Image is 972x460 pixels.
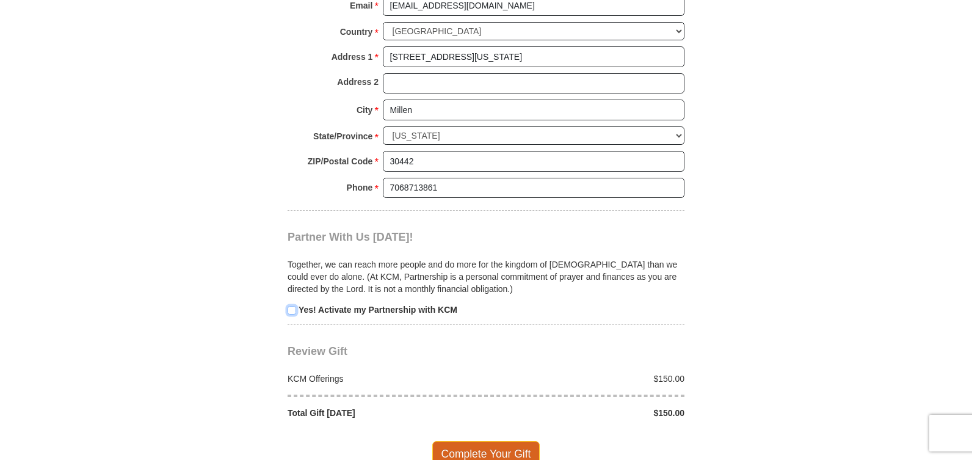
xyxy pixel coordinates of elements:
strong: Country [340,23,373,40]
strong: Address 2 [337,73,379,90]
div: KCM Offerings [281,373,487,385]
strong: Yes! Activate my Partnership with KCM [299,305,457,315]
div: $150.00 [486,407,691,419]
p: Together, we can reach more people and do more for the kingdom of [DEMOGRAPHIC_DATA] than we coul... [288,258,684,295]
strong: Address 1 [332,48,373,65]
strong: State/Province [313,128,372,145]
div: $150.00 [486,373,691,385]
div: Total Gift [DATE] [281,407,487,419]
span: Review Gift [288,345,347,357]
strong: Phone [347,179,373,196]
strong: City [357,101,372,119]
span: Partner With Us [DATE]! [288,231,413,243]
strong: ZIP/Postal Code [308,153,373,170]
